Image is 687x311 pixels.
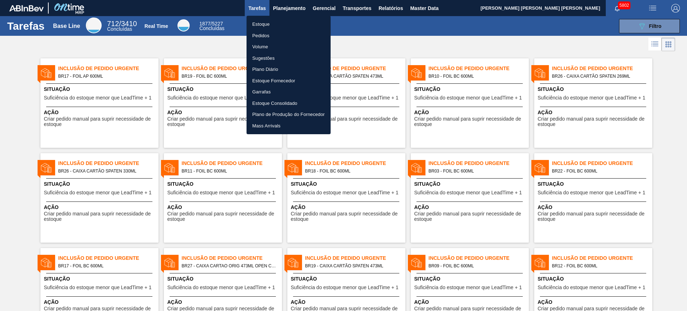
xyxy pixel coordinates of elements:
a: Estoque Fornecedor [247,75,331,87]
a: Garrafas [247,86,331,98]
a: Plano Diário [247,64,331,75]
a: Plano de Produção do Fornecedor [247,109,331,120]
a: Sugestões [247,53,331,64]
a: Pedidos [247,30,331,42]
a: Estoque [247,19,331,30]
a: Volume [247,41,331,53]
a: Mass Arrivals [247,120,331,132]
a: Estoque Consolidado [247,98,331,109]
